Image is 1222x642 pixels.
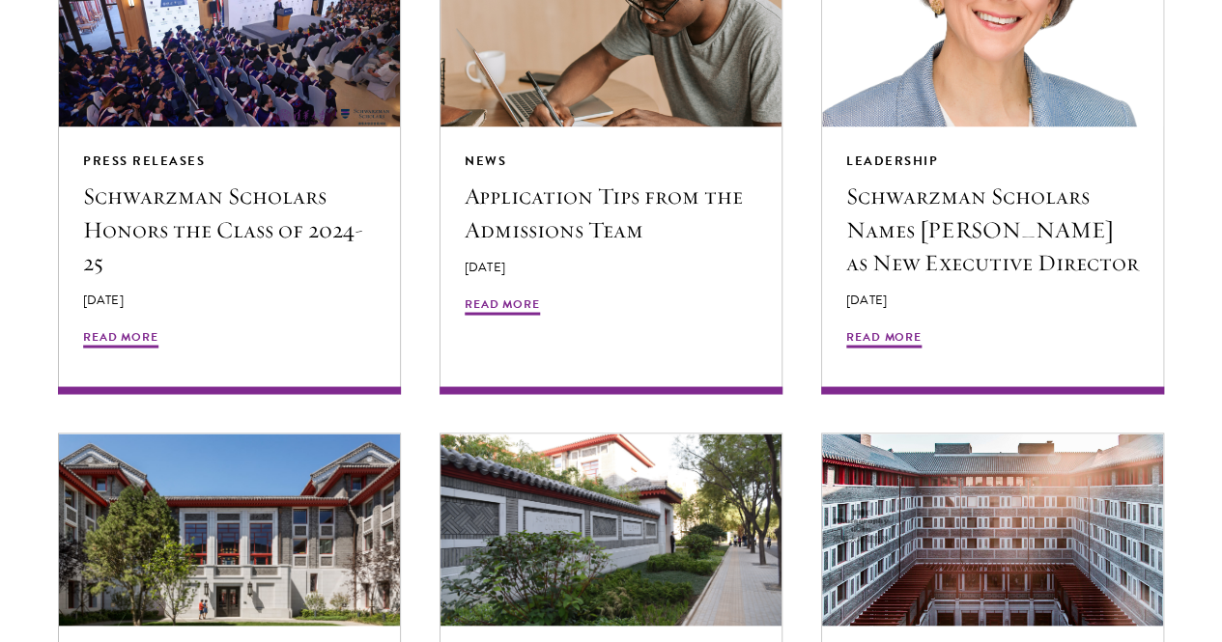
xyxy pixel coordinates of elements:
[846,151,1139,172] div: Leadership
[846,180,1139,278] h5: Schwarzman Scholars Names [PERSON_NAME] as New Executive Director
[465,257,757,277] p: [DATE]
[83,327,158,350] span: Read More
[83,290,376,310] p: [DATE]
[846,290,1139,310] p: [DATE]
[465,151,757,172] div: News
[83,180,376,278] h5: Schwarzman Scholars Honors the Class of 2024-25
[83,151,376,172] div: Press Releases
[465,180,757,245] h5: Application Tips from the Admissions Team
[846,327,922,350] span: Read More
[465,294,540,318] span: Read More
